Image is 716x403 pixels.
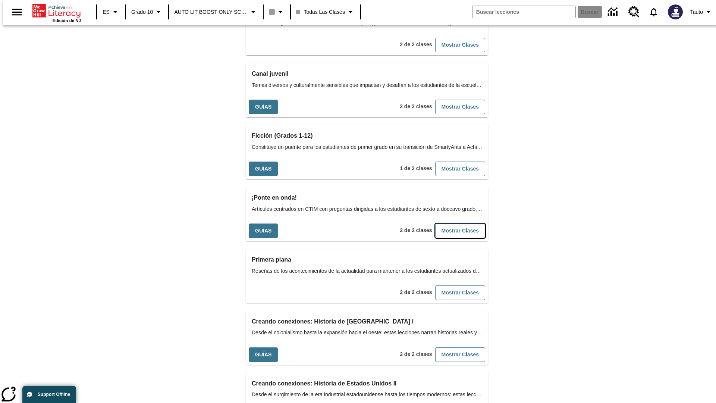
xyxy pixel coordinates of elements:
[435,162,485,176] button: Mostrar Clases
[6,1,28,23] button: Abrir el menú lateral
[400,103,432,109] span: 2 de 2 clases
[435,100,485,114] button: Mostrar Clases
[174,8,248,16] span: AUTO LIT BOOST ONLY SCHOOL
[32,3,81,23] div: Portada
[252,316,482,327] h3: Creando conexiones: Historia de Estados Unidos I
[644,2,663,22] a: Notificaciones
[38,392,70,397] span: Support Offline
[32,3,81,18] a: Portada
[171,5,261,19] button: Escuela: AUTO LIT BOOST ONLY SCHOOL, Seleccione su escuela
[252,267,482,275] span: Reseñas de los acontecimientos de la actualidad para mantener a los estudiantes actualizados de l...
[252,378,482,389] h3: Creando conexiones: Historia de Estados Unidos II
[22,386,76,403] button: Support Offline
[252,329,482,337] span: Desde el colonialismo hasta la expansión hacia el oeste: estas lecciones narran historias reales ...
[249,162,278,176] button: Guías
[400,41,432,47] span: 2 de 2 clases
[435,38,485,52] button: Mostrar Clases
[249,224,278,238] button: Guías
[249,347,278,362] button: Guías
[252,205,482,213] span: Artículos centrados en CTIM con preguntas dirigidas a los estudiantes de sexto a doceavo grado, q...
[296,8,345,16] span: Todas las clases
[252,193,482,203] h3: ¡Ponte en onda!
[252,391,482,399] span: Desde el surgimiento de la era industrial estadounidense hasta los tiempos modernos: estas leccio...
[663,2,687,22] button: Escoja un nuevo avatar
[99,5,123,19] button: Lenguaje: ES, Selecciona un idioma
[293,5,358,19] button: Clase: Todas las clases, Selecciona una clase
[687,5,716,19] button: Perfil/Configuración
[624,2,644,22] a: Centro de recursos, Se abrirá en una pestaña nueva.
[252,254,482,265] h3: Primera plana
[603,2,624,22] a: Centro de información
[252,131,482,141] h3: Ficción (Grados 1-12)
[400,289,432,295] span: 2 de 2 clases
[249,100,278,114] button: Guías
[128,5,166,19] button: Grado: Grado 10, Elige un grado
[435,285,485,300] button: Mostrar Clases
[252,69,482,79] h3: Canal juvenil
[668,4,683,19] img: Avatar
[435,224,485,238] button: Mostrar Clases
[435,347,485,362] button: Mostrar Clases
[400,165,432,171] span: 1 de 2 clases
[690,8,703,16] span: Tauto
[400,351,432,357] span: 2 de 2 clases
[131,8,153,16] span: Grado 10
[252,143,482,151] span: Constituye un puente para los estudiantes de primer grado en su transición de SmartyAnts a Achiev...
[400,227,432,233] span: 2 de 2 clases
[472,6,575,18] input: Buscar campo
[103,8,110,16] span: ES
[252,81,482,89] span: Temas diversos y culturalmente sensibles que impactan y desafían a los estudiantes de la escuela ...
[53,18,81,23] span: Edición de NJ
